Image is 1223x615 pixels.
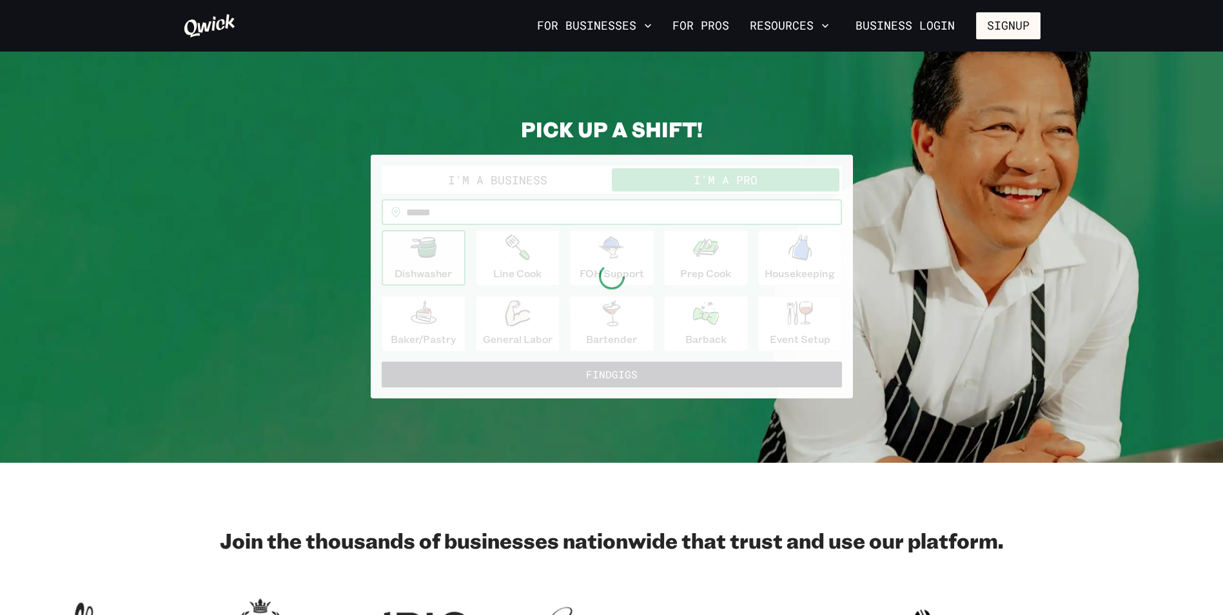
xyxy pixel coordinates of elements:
[183,527,1041,553] h2: Join the thousands of businesses nationwide that trust and use our platform.
[371,116,853,142] h2: PICK UP A SHIFT!
[667,15,734,37] a: For Pros
[532,15,657,37] button: For Businesses
[845,12,966,39] a: Business Login
[976,12,1041,39] button: Signup
[745,15,834,37] button: Resources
